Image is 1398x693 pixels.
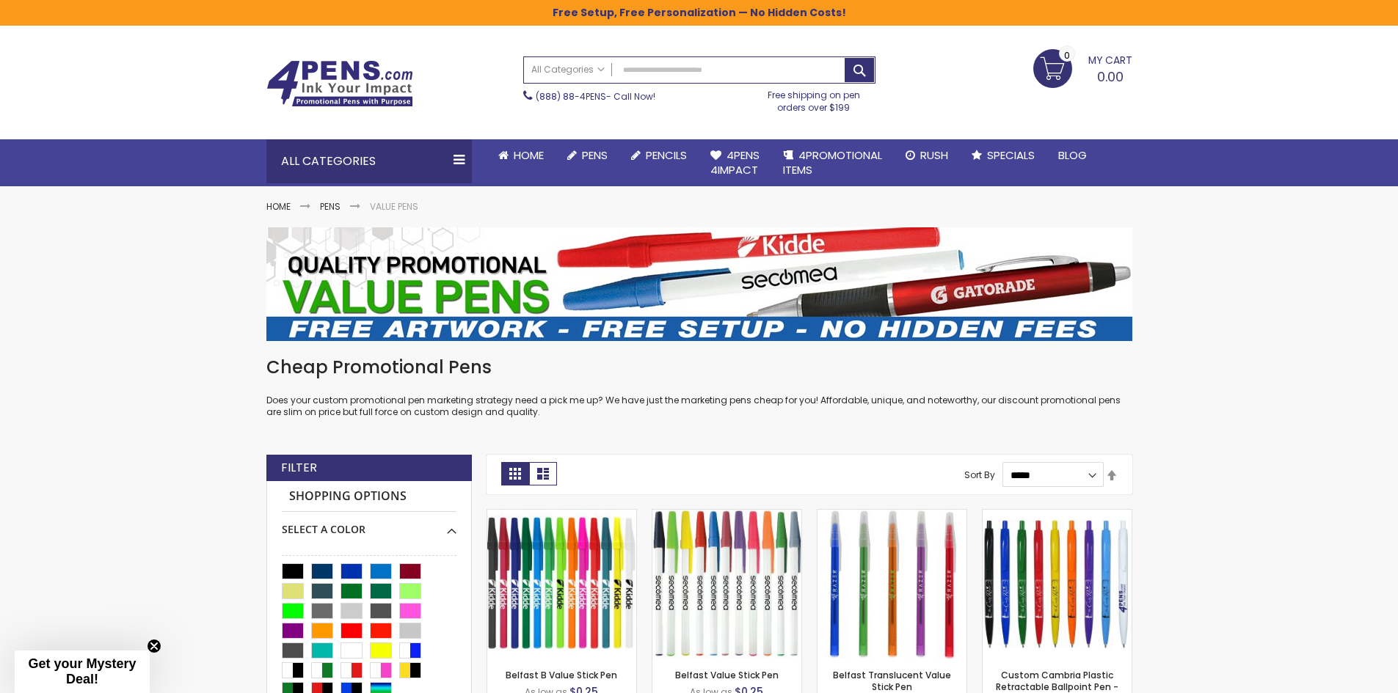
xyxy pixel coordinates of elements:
[320,200,341,213] a: Pens
[282,481,456,513] strong: Shopping Options
[964,469,995,481] label: Sort By
[783,147,882,177] span: 4PROMOTIONAL ITEMS
[983,509,1132,521] a: Custom Cambria Plastic Retractable Ballpoint Pen - Monochromatic Body Color
[556,139,619,172] a: Pens
[536,90,606,103] a: (888) 88-4PENS
[646,147,687,163] span: Pencils
[1046,139,1099,172] a: Blog
[652,509,801,521] a: Belfast Value Stick Pen
[524,57,612,81] a: All Categories
[487,510,636,659] img: Belfast B Value Stick Pen
[752,84,875,113] div: Free shipping on pen orders over $199
[370,200,418,213] strong: Value Pens
[514,147,544,163] span: Home
[536,90,655,103] span: - Call Now!
[266,356,1132,379] h1: Cheap Promotional Pens
[531,64,605,76] span: All Categories
[920,147,948,163] span: Rush
[266,356,1132,418] div: Does your custom promotional pen marketing strategy need a pick me up? We have just the marketing...
[1064,48,1070,62] span: 0
[818,510,966,659] img: Belfast Translucent Value Stick Pen
[833,669,951,693] a: Belfast Translucent Value Stick Pen
[501,462,529,485] strong: Grid
[675,669,779,681] a: Belfast Value Stick Pen
[1097,67,1124,86] span: 0.00
[1033,49,1132,86] a: 0.00 0
[818,509,966,521] a: Belfast Translucent Value Stick Pen
[266,139,472,183] div: All Categories
[699,139,771,187] a: 4Pens4impact
[652,510,801,659] img: Belfast Value Stick Pen
[147,639,161,653] button: Close teaser
[987,147,1035,163] span: Specials
[983,510,1132,659] img: Custom Cambria Plastic Retractable Ballpoint Pen - Monochromatic Body Color
[960,139,1046,172] a: Specials
[710,147,760,177] span: 4Pens 4impact
[282,512,456,537] div: Select A Color
[266,200,291,213] a: Home
[1058,147,1087,163] span: Blog
[771,139,894,187] a: 4PROMOTIONALITEMS
[266,227,1132,341] img: Value Pens
[15,650,150,693] div: Get your Mystery Deal!Close teaser
[487,509,636,521] a: Belfast B Value Stick Pen
[281,460,317,476] strong: Filter
[619,139,699,172] a: Pencils
[582,147,608,163] span: Pens
[506,669,617,681] a: Belfast B Value Stick Pen
[487,139,556,172] a: Home
[894,139,960,172] a: Rush
[28,656,136,686] span: Get your Mystery Deal!
[266,60,413,107] img: 4Pens Custom Pens and Promotional Products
